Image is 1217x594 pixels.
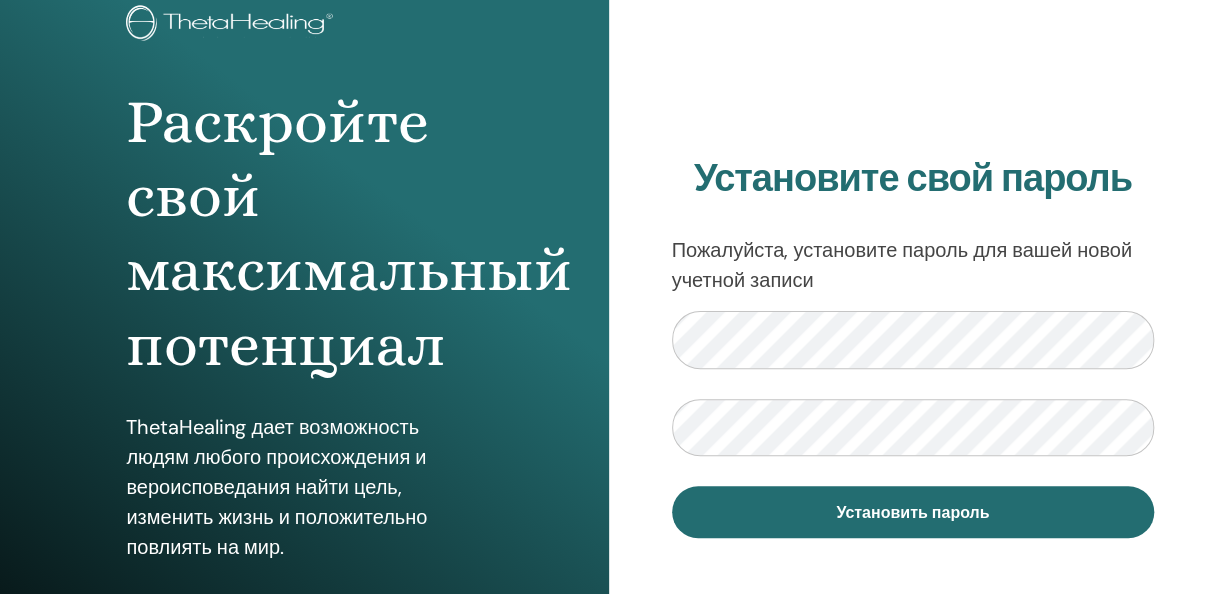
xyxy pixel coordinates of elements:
[126,412,482,562] p: ThetaHealing дает возможность людям любого происхождения и вероисповедания найти цель, изменить ж...
[672,235,1155,295] p: Пожалуйста, установите пароль для вашей новой учетной записи
[126,85,482,383] h1: Раскройте свой максимальный потенциал
[836,502,989,523] span: Установить пароль
[672,156,1155,202] h2: Установите свой пароль
[672,486,1155,538] button: Установить пароль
